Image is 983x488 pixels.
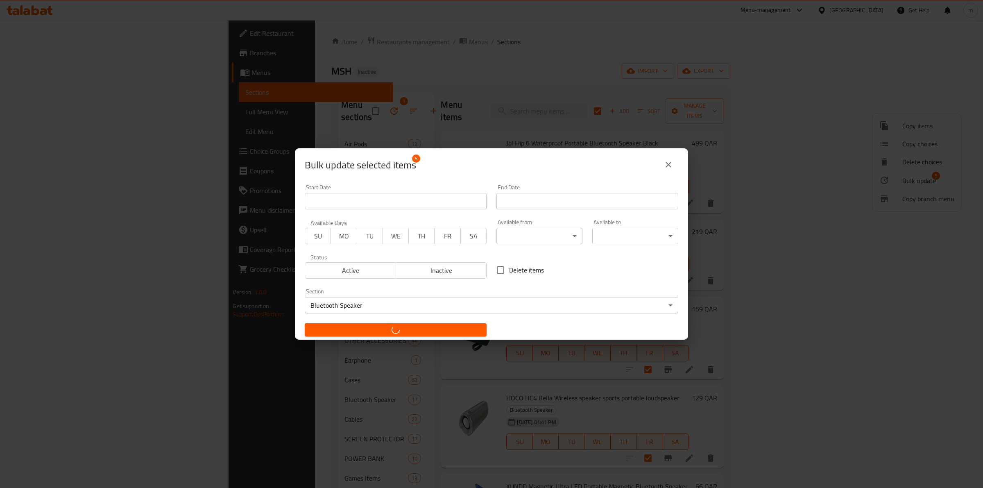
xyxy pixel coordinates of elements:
span: Selected items count [305,159,416,172]
span: Inactive [399,265,484,277]
span: TH [412,230,431,242]
span: MO [334,230,353,242]
span: SU [308,230,328,242]
button: Inactive [396,262,487,279]
button: TH [408,228,435,244]
button: Active [305,262,396,279]
span: FR [438,230,457,242]
span: 5 [412,154,420,163]
div: ​ [496,228,582,244]
button: close [659,155,678,175]
button: TU [357,228,383,244]
button: MO [331,228,357,244]
div: ​ [592,228,678,244]
span: Delete items [509,265,544,275]
span: Active [308,265,393,277]
button: SA [460,228,487,244]
button: FR [434,228,460,244]
span: TU [360,230,380,242]
span: WE [386,230,405,242]
div: Bluetooth Speaker [305,297,678,313]
span: SA [464,230,483,242]
button: WE [383,228,409,244]
button: SU [305,228,331,244]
